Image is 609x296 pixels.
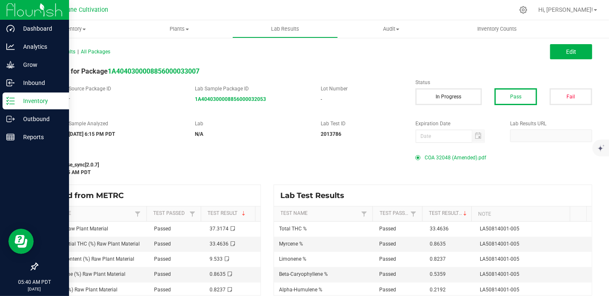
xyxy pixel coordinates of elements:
[379,287,396,293] span: Passed
[6,133,15,141] inline-svg: Reports
[43,241,140,247] span: Total Potential THC (%) Raw Plant Material
[6,97,15,105] inline-svg: Inventory
[550,44,592,59] button: Edit
[518,6,529,14] div: Manage settings
[43,226,108,232] span: THCa (%) Raw Plant Material
[495,88,537,105] button: Pass
[480,256,519,262] span: LA50814001-005
[43,287,117,293] span: Limonene (%) Raw Plant Material
[195,131,203,137] strong: N/A
[380,210,409,217] a: Test PassedSortable
[6,42,15,51] inline-svg: Analytics
[240,210,247,217] span: Sortable
[153,210,187,217] a: Test PassedSortable
[133,209,143,219] a: Filter
[15,78,65,88] p: Inbound
[280,191,351,200] span: Lab Test Results
[321,96,322,102] span: -
[425,151,486,164] span: COA 32048 (Amended).pdf
[480,287,519,293] span: LA50814001-005
[210,241,229,247] span: 33.4636
[232,20,338,38] a: Lab Results
[195,85,308,92] label: Lab Sample Package ID
[154,271,171,277] span: Passed
[37,67,199,75] span: Lab Result for Package
[15,24,65,34] p: Dashboard
[108,67,199,75] a: 1A4040300008856000033007
[379,226,396,232] span: Passed
[43,271,125,277] span: Beta-Myrcene (%) Raw Plant Material
[64,6,109,13] span: Dune Cultivation
[8,229,34,254] iframe: Resource center
[379,271,396,277] span: Passed
[466,25,528,33] span: Inventory Counts
[44,191,130,200] span: Synced from METRC
[210,271,226,277] span: 0.8635
[69,131,115,137] strong: [DATE] 6:15 PM PDT
[415,155,420,160] form-radio-button: Primary COA
[154,256,171,262] span: Passed
[321,85,403,92] label: Lot Number
[6,61,15,69] inline-svg: Grow
[281,210,359,217] a: Test NameSortable
[195,120,308,127] label: Lab
[430,241,446,247] span: 0.8635
[260,25,311,33] span: Lab Results
[415,79,592,86] label: Status
[430,226,449,232] span: 33.4636
[321,120,403,127] label: Lab Test ID
[81,49,110,55] span: All Packages
[538,6,593,13] span: Hi, [PERSON_NAME]!
[321,131,341,137] strong: 2013786
[4,278,65,286] p: 05:40 AM PDT
[207,210,252,217] a: Test ResultSortable
[15,42,65,52] p: Analytics
[480,271,519,277] span: LA50814001-005
[6,115,15,123] inline-svg: Outbound
[471,206,570,222] th: Note
[6,24,15,33] inline-svg: Dashboard
[279,241,303,247] span: Myrcene %
[187,209,197,219] a: Filter
[15,60,65,70] p: Grow
[77,49,79,55] span: |
[338,20,444,38] a: Audit
[69,95,70,101] span: -
[6,79,15,87] inline-svg: Inbound
[430,287,446,293] span: 0.2192
[338,25,444,33] span: Audit
[43,256,134,262] span: Moisture Content (%) Raw Plant Material
[415,120,497,127] label: Expiration Date
[279,226,307,232] span: Total THC %
[15,114,65,124] p: Outbound
[430,271,446,277] span: 0.5359
[379,256,396,262] span: Passed
[430,256,446,262] span: 0.8237
[20,25,126,33] span: Inventory
[127,25,232,33] span: Plants
[415,88,481,105] button: In Progress
[462,210,468,217] span: Sortable
[408,209,418,219] a: Filter
[444,20,550,38] a: Inventory Counts
[154,241,171,247] span: Passed
[429,210,468,217] a: Test ResultSortable
[480,226,519,232] span: LA50814001-005
[210,256,223,262] span: 9.533
[510,120,592,127] label: Lab Results URL
[20,20,126,38] a: Inventory
[4,286,65,292] p: [DATE]
[279,256,306,262] span: Limonene %
[37,151,403,159] label: Last Modified
[69,85,182,92] label: Source Package ID
[210,226,229,232] span: 37.3174
[195,96,266,102] a: 1A4040300008856000032053
[15,132,65,142] p: Reports
[44,210,133,217] a: Test NameSortable
[15,96,65,106] p: Inventory
[279,287,322,293] span: Alpha-Humulene %
[154,287,171,293] span: Passed
[126,20,232,38] a: Plants
[359,209,369,219] a: Filter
